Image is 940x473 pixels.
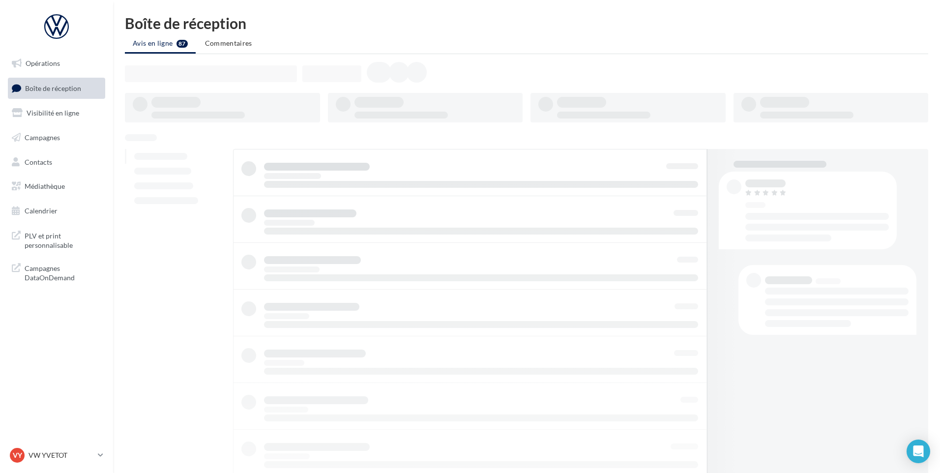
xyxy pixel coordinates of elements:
a: VY VW YVETOT [8,446,105,465]
a: Boîte de réception [6,78,107,99]
span: Médiathèque [25,182,65,190]
span: Visibilité en ligne [27,109,79,117]
div: Boîte de réception [125,16,928,30]
span: Contacts [25,157,52,166]
span: PLV et print personnalisable [25,229,101,250]
a: Campagnes [6,127,107,148]
a: Visibilité en ligne [6,103,107,123]
span: VY [13,450,22,460]
a: Contacts [6,152,107,173]
a: Campagnes DataOnDemand [6,258,107,287]
span: Campagnes [25,133,60,142]
span: Commentaires [205,39,252,47]
span: Campagnes DataOnDemand [25,262,101,283]
div: Open Intercom Messenger [907,440,930,463]
a: PLV et print personnalisable [6,225,107,254]
a: Calendrier [6,201,107,221]
a: Opérations [6,53,107,74]
a: Médiathèque [6,176,107,197]
span: Opérations [26,59,60,67]
span: Calendrier [25,207,58,215]
p: VW YVETOT [29,450,94,460]
span: Boîte de réception [25,84,81,92]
